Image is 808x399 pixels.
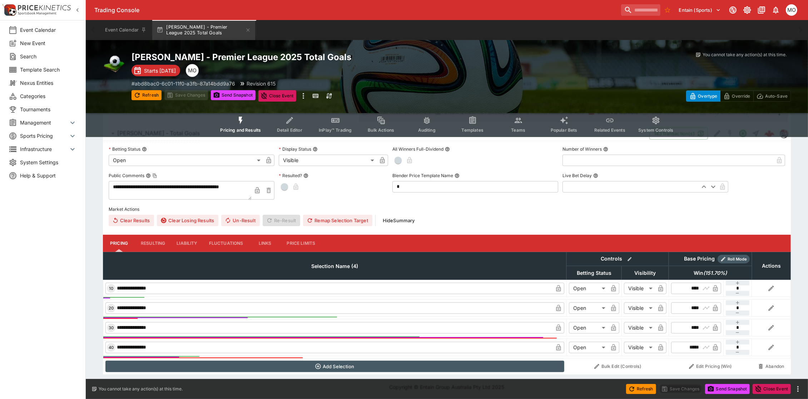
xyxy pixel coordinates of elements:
[455,173,460,178] button: Blender Price Template Name
[753,91,791,102] button: Auto-Save
[299,90,308,102] button: more
[753,384,791,394] button: Close Event
[755,4,768,16] button: Documentation
[107,306,115,311] span: 20
[686,269,735,277] span: Win(151.70%)
[94,6,618,14] div: Trading Console
[157,215,218,226] button: Clear Losing Results
[221,215,259,226] button: Un-Result
[769,4,782,16] button: Notifications
[319,127,352,133] span: InPlay™ Trading
[681,254,718,263] div: Base Pricing
[741,4,754,16] button: Toggle light/dark mode
[671,361,750,372] button: Edit Pricing (Win)
[686,91,720,102] button: Overtype
[135,235,171,252] button: Resulting
[109,215,154,226] button: Clear Results
[569,283,608,294] div: Open
[279,146,311,152] p: Display Status
[593,173,598,178] button: Live Bet Delay
[551,127,578,133] span: Popular Bets
[752,252,790,279] th: Actions
[281,235,321,252] button: Price Limits
[103,235,135,252] button: Pricing
[794,385,802,393] button: more
[263,215,300,226] span: Re-Result
[727,4,739,16] button: Connected to PK
[186,64,199,77] div: Mark O'Loughlan
[703,269,727,277] em: ( 151.70 %)
[594,127,625,133] span: Related Events
[718,255,750,263] div: Show/hide Price Roll mode configuration.
[108,286,115,291] span: 10
[569,342,608,353] div: Open
[765,92,788,100] p: Auto-Save
[698,92,717,100] p: Overtype
[132,90,162,100] button: Refresh
[418,127,436,133] span: Auditing
[105,361,565,372] button: Add Selection
[146,173,151,178] button: Public CommentsCopy To Clipboard
[203,235,249,252] button: Fluctuations
[20,159,77,166] span: System Settings
[462,127,484,133] span: Templates
[662,4,673,16] button: No Bookmarks
[303,262,366,271] span: Selection Name (4)
[20,92,77,100] span: Categories
[511,127,525,133] span: Teams
[303,215,372,226] button: Remap Selection Target
[132,52,461,63] h2: Copy To Clipboard
[705,384,750,394] button: Send Snapshot
[392,146,443,152] p: All Winners Full-Dividend
[247,80,276,87] p: Revision 615
[638,127,673,133] span: System Controls
[392,172,453,179] p: Blender Price Template Name
[277,127,302,133] span: Detail Editor
[754,361,788,372] button: Abandon
[20,145,68,153] span: Infrastructure
[152,173,157,178] button: Copy To Clipboard
[20,106,77,113] span: Tournaments
[725,256,750,262] span: Roll Mode
[703,52,787,58] p: You cannot take any action(s) at this time.
[18,12,56,15] img: Sportsbook Management
[20,26,77,34] span: Event Calendar
[20,132,68,140] span: Sports Pricing
[107,345,115,350] span: 40
[2,3,16,17] img: PriceKinetics Logo
[258,90,297,102] button: Close Event
[20,119,68,126] span: Management
[603,147,608,152] button: Number of Winners
[732,92,750,100] p: Override
[626,384,656,394] button: Refresh
[626,269,664,277] span: Visibility
[20,79,77,87] span: Nexus Entities
[624,322,655,334] div: Visible
[569,269,619,277] span: Betting Status
[279,172,302,179] p: Resulted?
[132,80,235,87] p: Copy To Clipboard
[279,155,376,166] div: Visible
[109,146,140,152] p: Betting Status
[675,4,725,16] button: Select Tenant
[562,146,602,152] p: Number of Winners
[107,325,115,330] span: 30
[20,53,77,60] span: Search
[303,173,308,178] button: Resulted?
[720,91,753,102] button: Override
[686,91,791,102] div: Start From
[152,20,255,40] button: [PERSON_NAME] - Premier League 2025 Total Goals
[99,386,183,392] p: You cannot take any action(s) at this time.
[101,20,151,40] button: Event Calendar
[562,172,592,179] p: Live Bet Delay
[18,5,71,10] img: PriceKinetics
[20,39,77,47] span: New Event
[171,235,203,252] button: Liability
[569,322,608,334] div: Open
[569,302,608,314] div: Open
[378,215,419,226] button: HideSummary
[214,112,679,137] div: Event type filters
[142,147,147,152] button: Betting Status
[569,361,666,372] button: Bulk Edit (Controls)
